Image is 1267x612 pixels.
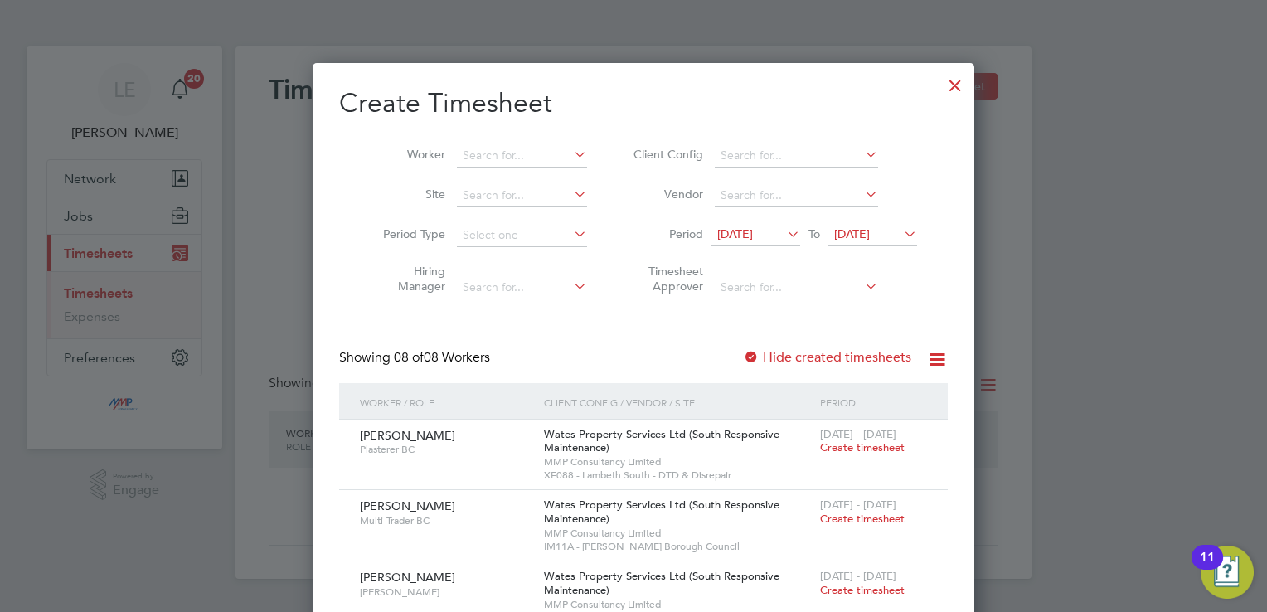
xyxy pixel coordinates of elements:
[820,427,896,441] span: [DATE] - [DATE]
[717,226,753,241] span: [DATE]
[629,187,703,202] label: Vendor
[457,224,587,247] input: Select one
[360,570,455,585] span: [PERSON_NAME]
[803,223,825,245] span: To
[544,540,812,553] span: IM11A - [PERSON_NAME] Borough Council
[371,187,445,202] label: Site
[457,144,587,168] input: Search for...
[394,349,424,366] span: 08 of
[371,264,445,294] label: Hiring Manager
[743,349,911,366] label: Hide created timesheets
[544,427,779,455] span: Wates Property Services Ltd (South Responsive Maintenance)
[360,428,455,443] span: [PERSON_NAME]
[360,443,532,456] span: Plasterer BC
[371,226,445,241] label: Period Type
[816,383,931,421] div: Period
[834,226,870,241] span: [DATE]
[629,264,703,294] label: Timesheet Approver
[820,440,905,454] span: Create timesheet
[544,569,779,597] span: Wates Property Services Ltd (South Responsive Maintenance)
[339,349,493,367] div: Showing
[360,585,532,599] span: [PERSON_NAME]
[544,527,812,540] span: MMP Consultancy Limited
[820,583,905,597] span: Create timesheet
[715,184,878,207] input: Search for...
[371,147,445,162] label: Worker
[457,184,587,207] input: Search for...
[1201,546,1254,599] button: Open Resource Center, 11 new notifications
[1200,557,1215,579] div: 11
[544,455,812,469] span: MMP Consultancy Limited
[394,349,490,366] span: 08 Workers
[629,147,703,162] label: Client Config
[715,144,878,168] input: Search for...
[820,569,896,583] span: [DATE] - [DATE]
[715,276,878,299] input: Search for...
[820,498,896,512] span: [DATE] - [DATE]
[360,498,455,513] span: [PERSON_NAME]
[820,512,905,526] span: Create timesheet
[339,86,948,121] h2: Create Timesheet
[360,514,532,527] span: Multi-Trader BC
[544,598,812,611] span: MMP Consultancy Limited
[457,276,587,299] input: Search for...
[544,498,779,526] span: Wates Property Services Ltd (South Responsive Maintenance)
[544,469,812,482] span: XF088 - Lambeth South - DTD & Disrepair
[629,226,703,241] label: Period
[540,383,816,421] div: Client Config / Vendor / Site
[356,383,540,421] div: Worker / Role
